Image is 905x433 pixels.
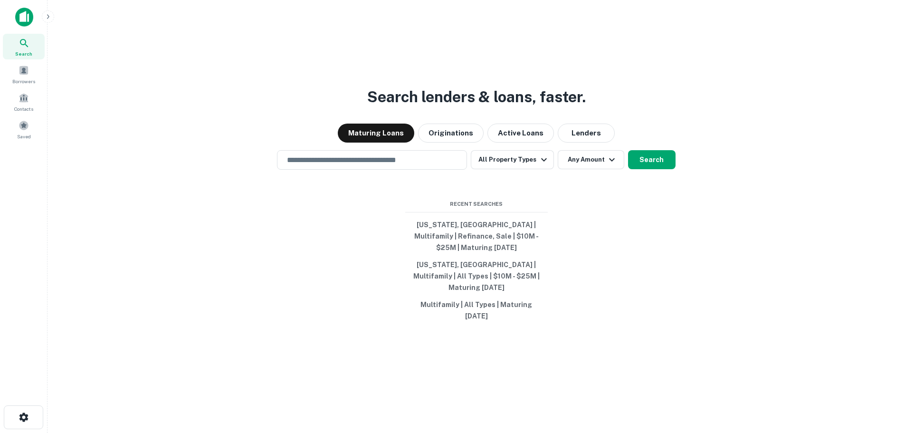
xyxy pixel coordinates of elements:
[3,89,45,115] a: Contacts
[367,86,586,108] h3: Search lenders & loans, faster.
[3,116,45,142] a: Saved
[628,150,676,169] button: Search
[405,256,548,296] button: [US_STATE], [GEOGRAPHIC_DATA] | Multifamily | All Types | $10M - $25M | Maturing [DATE]
[3,61,45,87] a: Borrowers
[487,124,554,143] button: Active Loans
[3,34,45,59] a: Search
[14,105,33,113] span: Contacts
[405,216,548,256] button: [US_STATE], [GEOGRAPHIC_DATA] | Multifamily | Refinance, Sale | $10M - $25M | Maturing [DATE]
[15,50,32,58] span: Search
[17,133,31,140] span: Saved
[405,200,548,208] span: Recent Searches
[15,8,33,27] img: capitalize-icon.png
[405,296,548,325] button: Multifamily | All Types | Maturing [DATE]
[471,150,553,169] button: All Property Types
[338,124,414,143] button: Maturing Loans
[418,124,484,143] button: Originations
[857,357,905,403] iframe: Chat Widget
[558,124,615,143] button: Lenders
[558,150,624,169] button: Any Amount
[12,77,35,85] span: Borrowers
